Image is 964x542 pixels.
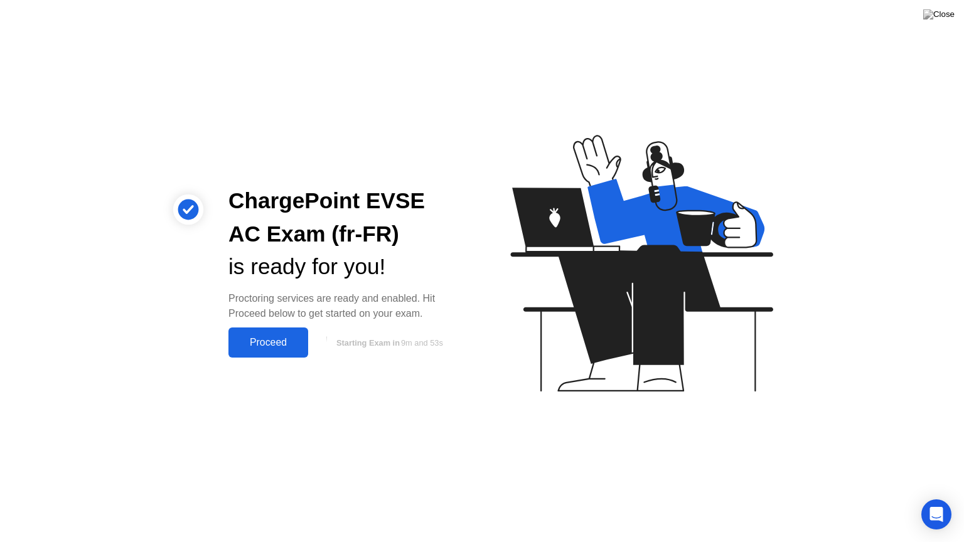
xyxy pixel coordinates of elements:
[401,338,443,348] span: 9m and 53s
[923,9,955,19] img: Close
[228,250,462,284] div: is ready for you!
[921,499,951,529] div: Open Intercom Messenger
[232,337,304,348] div: Proceed
[228,184,462,251] div: ChargePoint EVSE AC Exam (fr-FR)
[314,331,462,354] button: Starting Exam in9m and 53s
[228,291,462,321] div: Proctoring services are ready and enabled. Hit Proceed below to get started on your exam.
[228,327,308,358] button: Proceed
